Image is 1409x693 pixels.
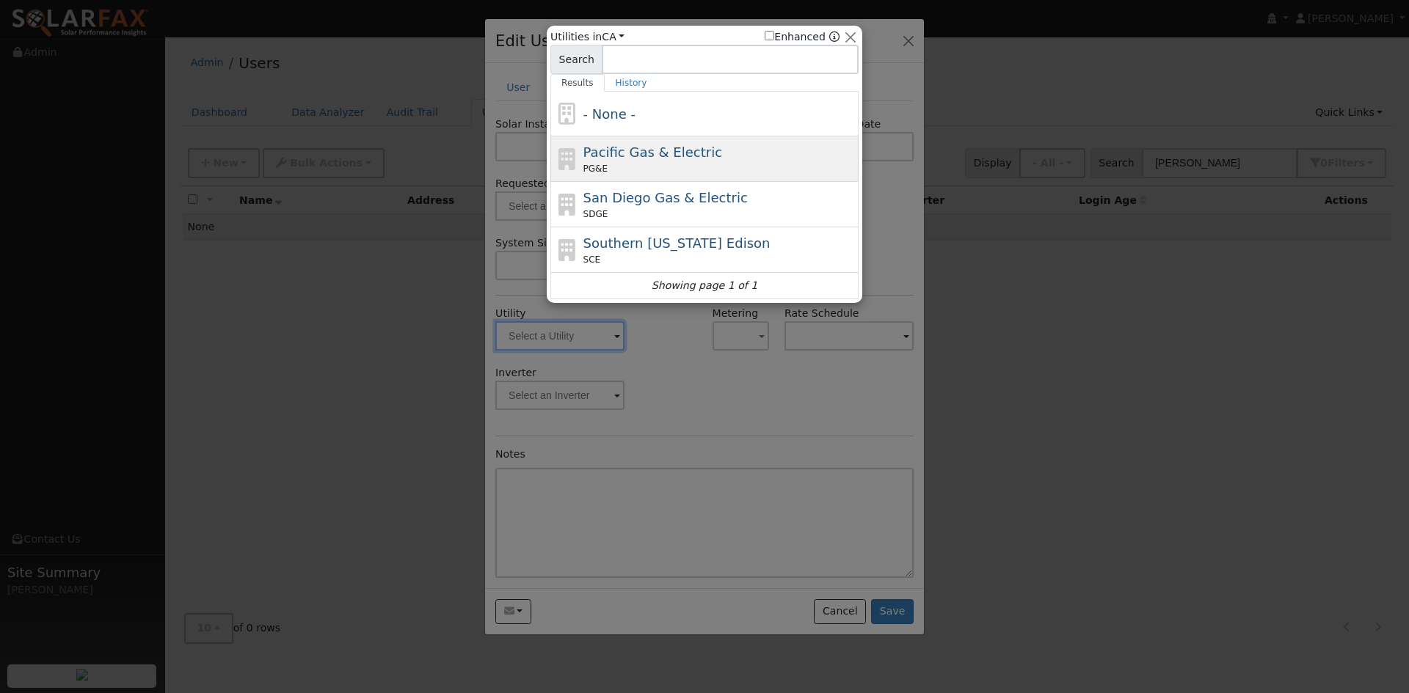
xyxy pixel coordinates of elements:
span: Southern [US_STATE] Edison [583,235,771,251]
span: Pacific Gas & Electric [583,144,722,160]
span: SCE [583,253,601,266]
span: - None - [583,106,636,122]
i: Showing page 1 of 1 [652,278,757,293]
span: Search [550,45,602,74]
a: Results [550,74,605,92]
span: San Diego Gas & Electric [583,190,748,205]
a: History [605,74,658,92]
span: PG&E [583,162,608,175]
span: SDGE [583,208,608,221]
